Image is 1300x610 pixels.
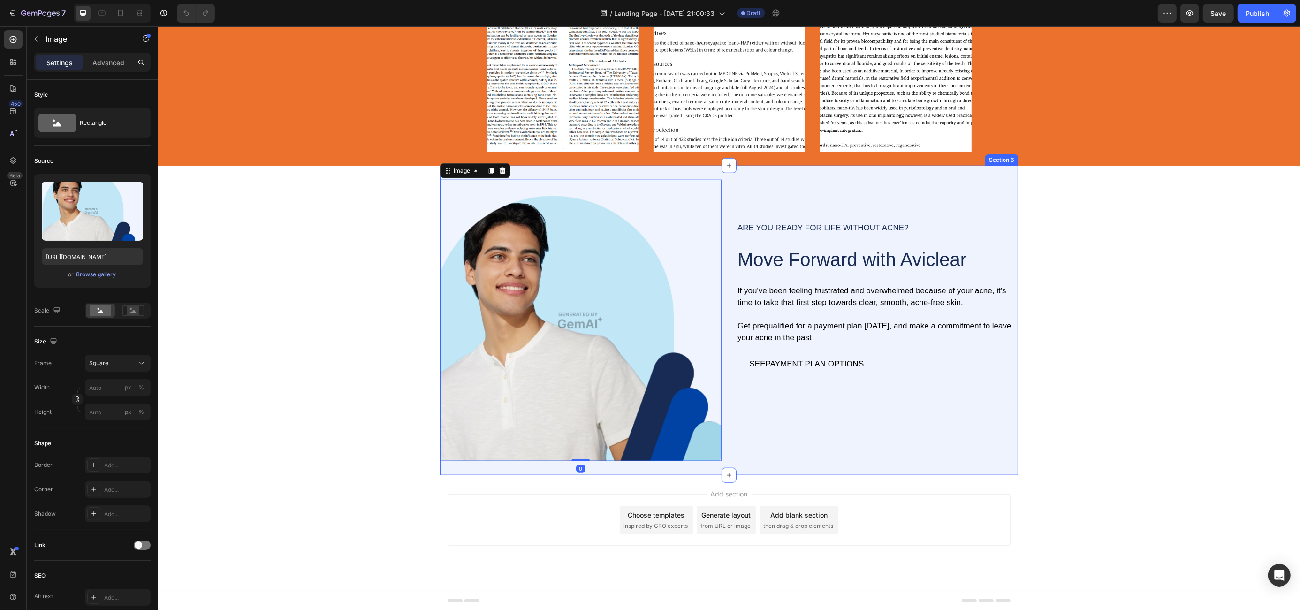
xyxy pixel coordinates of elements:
div: Publish [1246,8,1269,18]
div: Alt text [34,592,53,601]
span: inspired by CRO experts [465,496,530,504]
div: px [125,408,131,416]
button: Save [1203,4,1234,23]
span: then drag & drop elements [605,496,675,504]
label: Width [34,383,50,392]
button: Browse gallery [76,270,117,279]
label: Height [34,408,52,416]
div: Section 6 [829,130,858,138]
div: Border [34,461,53,469]
span: Draft [747,9,761,17]
input: px% [85,404,151,420]
div: % [138,383,144,392]
input: https://example.com/image.jpg [42,248,143,265]
label: Frame [34,359,52,367]
div: Add blank section [612,484,669,494]
div: Beta [7,172,23,179]
button: % [122,382,134,393]
div: Add... [104,510,148,518]
div: Scale [34,305,62,317]
div: Shadow [34,510,56,518]
button: SEEPAYMENT PLAN OPTIONS [578,328,719,348]
p: 7 [61,8,66,19]
input: px% [85,379,151,396]
div: Get prequalified for a payment plan [DATE], and make a commitment to leave your acne in the past [578,293,860,319]
span: or [68,269,74,280]
p: Advanced [92,58,124,68]
span: Add section [549,463,593,473]
div: Source [34,157,53,165]
div: Style [34,91,48,99]
div: % [138,408,144,416]
div: ARE YOU READY FOR LIFE WITHOUT ACNE? [578,195,860,209]
span: / [610,8,613,18]
img: preview-image [42,182,143,241]
div: If you've been feeling frustrated and overwhelmed because of your acne, it's time to take that fi... [578,258,860,283]
div: px [125,383,131,392]
div: Image [294,140,314,149]
div: Choose templates [470,484,527,494]
div: SEEPAYMENT PLAN OPTIONS [592,332,706,344]
div: Link [34,541,46,549]
span: Landing Page - [DATE] 21:00:33 [615,8,715,18]
iframe: Design area [158,26,1300,610]
div: Corner [34,485,53,494]
div: Add... [104,594,148,602]
img: Alt image [282,153,563,435]
span: Square [89,359,108,367]
button: % [122,406,134,418]
div: Browse gallery [76,270,116,279]
button: px [136,406,147,418]
h2: Move Forward with Aviclear [578,218,860,248]
div: Generate layout [544,484,593,494]
p: Settings [46,58,73,68]
div: Undo/Redo [177,4,215,23]
div: 450 [9,100,23,107]
div: SEO [34,572,46,580]
button: px [136,382,147,393]
div: Size [34,335,59,348]
p: Image [46,33,125,45]
button: Square [85,355,151,372]
span: from URL or image [542,496,593,504]
div: Rectangle [80,112,137,134]
button: Publish [1238,4,1277,23]
div: Add... [104,461,148,470]
div: 0 [418,439,427,446]
div: Open Intercom Messenger [1268,564,1291,587]
div: Add... [104,486,148,494]
span: Save [1211,9,1226,17]
div: Shape [34,439,51,448]
button: 7 [4,4,70,23]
